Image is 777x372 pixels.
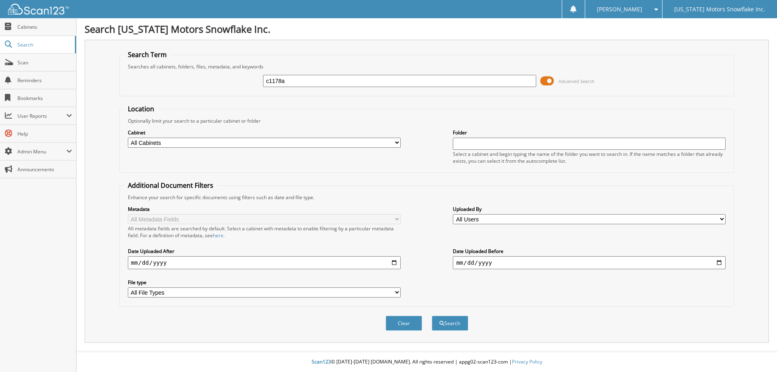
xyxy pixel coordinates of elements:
input: end [453,256,726,269]
label: File type [128,279,401,286]
span: [US_STATE] Motors Snowflake Inc. [674,7,765,12]
span: Admin Menu [17,148,66,155]
iframe: Chat Widget [737,333,777,372]
a: Privacy Policy [512,358,542,365]
span: User Reports [17,113,66,119]
span: [PERSON_NAME] [597,7,642,12]
button: Search [432,316,468,331]
legend: Search Term [124,50,171,59]
span: Search [17,41,71,48]
span: Cabinets [17,23,72,30]
span: Help [17,130,72,137]
label: Date Uploaded After [128,248,401,255]
label: Date Uploaded Before [453,248,726,255]
input: start [128,256,401,269]
span: Advanced Search [558,78,594,84]
div: © [DATE]-[DATE] [DOMAIN_NAME]. All rights reserved | appg02-scan123-com | [76,352,777,372]
label: Cabinet [128,129,401,136]
div: All metadata fields are searched by default. Select a cabinet with metadata to enable filtering b... [128,225,401,239]
label: Metadata [128,206,401,213]
button: Clear [386,316,422,331]
span: Reminders [17,77,72,84]
span: Scan123 [312,358,331,365]
div: Select a cabinet and begin typing the name of the folder you want to search in. If the name match... [453,151,726,164]
h1: Search [US_STATE] Motors Snowflake Inc. [85,22,769,36]
img: scan123-logo-white.svg [8,4,69,15]
label: Folder [453,129,726,136]
a: here [213,232,223,239]
legend: Location [124,104,158,113]
div: Enhance your search for specific documents using filters such as date and file type. [124,194,730,201]
span: Announcements [17,166,72,173]
legend: Additional Document Filters [124,181,217,190]
label: Uploaded By [453,206,726,213]
span: Bookmarks [17,95,72,102]
div: Searches all cabinets, folders, files, metadata, and keywords [124,63,730,70]
span: Scan [17,59,72,66]
div: Optionally limit your search to a particular cabinet or folder [124,117,730,124]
